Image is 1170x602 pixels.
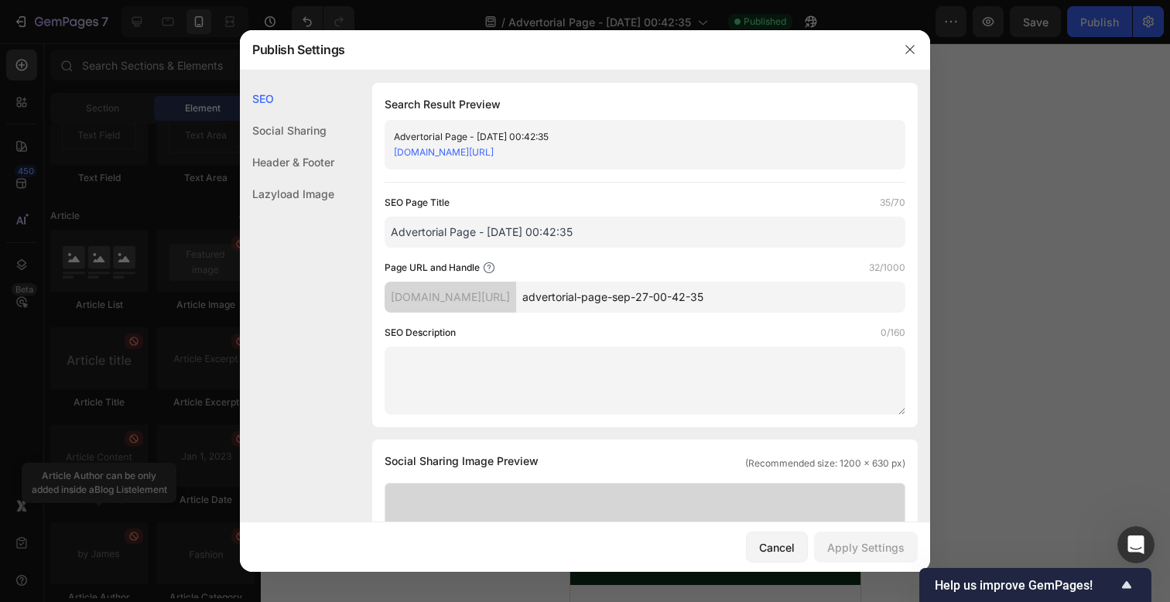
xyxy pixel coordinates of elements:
[242,6,272,36] button: Inicio
[745,457,905,470] span: (Recommended size: 1200 x 630 px)
[10,6,39,36] button: go back
[814,532,918,563] button: Apply Settings
[272,6,299,34] div: Cerrar
[265,477,290,502] button: Enviar un mensaje…
[746,532,808,563] button: Cancel
[11,292,279,389] p: Este contenido se proporciona únicamente con fines informativos generales y no constituye asesora...
[49,484,61,496] button: Selector de emoji
[74,484,86,496] button: Selector de gif
[28,11,164,21] span: DESCUBRE LA SOLUCIÓN –
[13,451,296,477] textarea: Escribe un mensaje...
[44,9,69,33] img: Profile image for Nathan
[240,83,334,115] div: SEO
[98,484,111,496] button: Start recording
[394,146,494,158] a: [DOMAIN_NAME][URL]
[385,217,905,248] input: Title
[516,282,905,313] input: Handle
[11,499,279,523] p: © 2025 InnerCharge
[1117,526,1155,563] iframe: Intercom live chat
[75,19,149,35] p: Activo hace 2h
[385,282,516,313] div: [DOMAIN_NAME][URL]
[12,58,254,289] div: Gracias por esperar. Después de consultar con el equipo, hemos confirmado que el código js no fun...
[394,129,871,145] div: Advertorial Page - [DATE] 00:42:35
[880,195,905,210] label: 35/70
[827,539,905,556] div: Apply Settings
[25,315,241,345] div: [PERSON_NAME], soy [PERSON_NAME] de nuevo 😊
[240,29,890,70] div: Publish Settings
[881,325,905,340] label: 0/160
[11,456,279,488] p: Todas las marcas comerciales y derechos de autor son propiedad de sus respectivos dueños.
[240,115,334,146] div: Social Sharing
[11,253,279,273] h2: InnerCharge
[11,398,279,446] p: Las opiniones expresadas en este artículo pertenecen exclusivamente al autor y no reflejan necesa...
[25,354,241,399] div: Solo quería hacer un seguimiento ya que no he recibido ninguna respuesta de tu parte.
[935,578,1117,593] span: Help us improve GemPages!
[240,178,334,210] div: Lazyload Image
[385,260,480,275] label: Page URL and Handle
[75,8,176,19] h1: [PERSON_NAME]
[385,325,456,340] label: SEO Description
[12,306,254,537] div: [PERSON_NAME], soy [PERSON_NAME] de nuevo 😊Solo quería hacer un seguimiento ya que no he recibido...
[240,146,334,178] div: Header & Footer
[12,58,297,306] div: Nathan dice…
[385,195,450,210] label: SEO Page Title
[935,576,1136,594] button: Show survey - Help us improve GemPages!
[24,484,36,496] button: Adjuntar un archivo
[385,452,539,470] span: Social Sharing Image Preview
[25,196,241,256] div: Todavía recomendamos que revises el código en la vista previa o en la página en vivo para asegura...
[25,67,241,189] div: Gracias por esperar. Después de consultar con el equipo, hemos confirmado que el código js no fun...
[25,445,241,475] div: Nuestro equipo de soporte siempre está dispuesto a ayudarte 💪
[25,265,241,280] div: ¡Espero que esto te sea útil!
[12,45,297,46] div: New messages divider
[12,306,297,571] div: Nathan dice…
[759,539,795,556] div: Cancel
[12,17,275,197] em: Las investigaciones de los CDC muestran que más de la mitad de la poblacion mundial son portadore...
[25,292,152,301] div: [PERSON_NAME] • Hace 5h
[171,11,262,21] a: COMPRAR AHORA
[25,406,241,436] div: Si tienes alguna pregunta, no dudes en hacérnoslo saber.
[385,95,905,114] h1: Search Result Preview
[869,260,905,275] label: 32/1000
